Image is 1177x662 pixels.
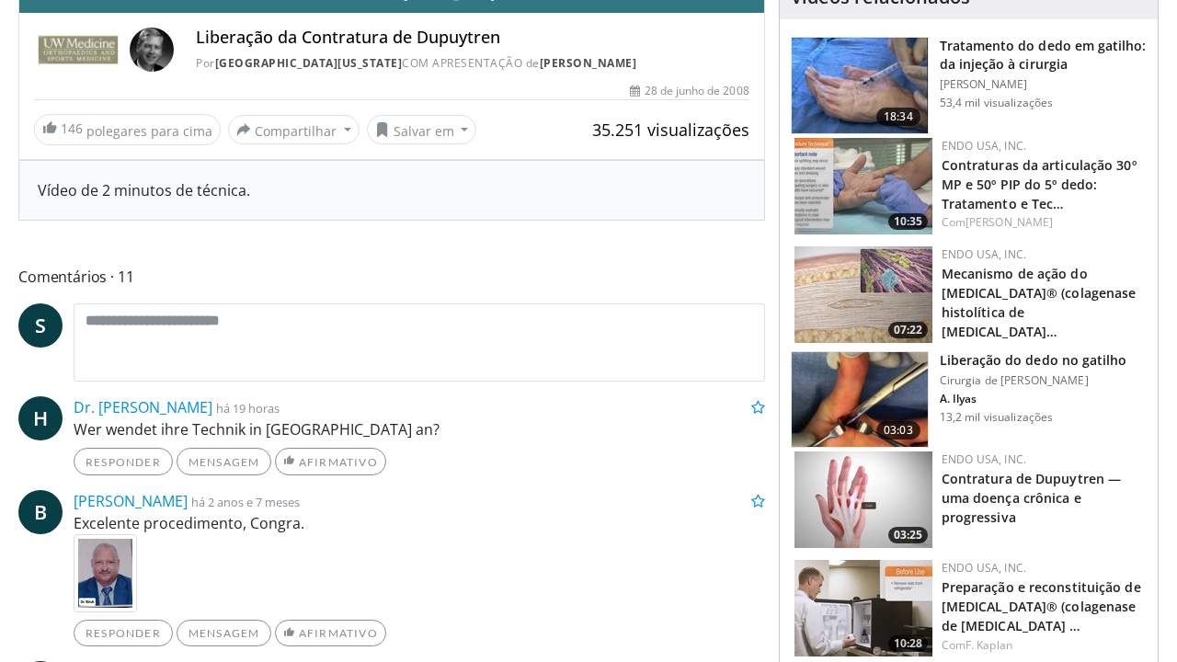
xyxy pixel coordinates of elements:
[792,38,928,133] img: 110489_0000_2.png.150x105_q85_crop-smart_upscale.jpg
[794,451,932,548] img: ad125784-313a-4fc2-9766-be83bf9ba0f3.150x105_q85_crop-smart_upscale.jpg
[884,108,913,124] font: 18:34
[61,120,83,137] font: 146
[794,138,932,234] a: 10:35
[18,396,63,440] a: H
[940,76,1028,92] font: [PERSON_NAME]
[33,405,48,431] font: H
[74,397,212,417] a: Dr. [PERSON_NAME]
[86,455,161,469] font: Responder
[38,180,250,200] font: Vídeo de 2 minutos de técnica.
[940,372,1089,388] font: Cirurgia de [PERSON_NAME]
[645,83,749,98] font: 28 de junho de 2008
[794,246,932,343] img: 4f28c07a-856f-4770-928d-01fbaac11ded.150x105_q85_crop-smart_upscale.jpg
[367,115,477,144] button: Salvar em
[189,455,260,469] font: Mensagem
[191,494,300,510] font: há 2 anos e 7 meses
[394,121,454,139] font: Salvar em
[255,121,337,139] font: Compartilhar
[942,470,1122,526] a: Contratura de Dupuytren — uma doença crônica e progressiva
[794,560,932,656] img: ab89541e-13d0-49f0-812b-38e61ef681fd.150x105_q85_crop-smart_upscale.jpg
[216,400,280,417] font: há 19 horas
[74,491,188,511] a: [PERSON_NAME]
[86,626,161,640] font: Responder
[942,560,1026,576] a: Endo USA, Inc.
[215,55,403,71] a: [GEOGRAPHIC_DATA][US_STATE]
[18,303,63,348] a: S
[792,352,928,448] img: 035938b6-583e-43cc-b20f-818d33ea51fa.150x105_q85_crop-smart_upscale.jpg
[177,620,272,646] a: Mensagem
[942,246,1026,262] a: Endo USA, Inc.
[118,267,134,287] font: 11
[894,527,922,542] font: 03:25
[299,455,378,469] font: Afirmativo
[794,246,932,343] a: 07:22
[402,55,540,71] font: COM APRESENTAÇÃO de
[791,37,1147,134] a: 18:34 Tratamento do dedo em gatilho: da injeção à cirurgia [PERSON_NAME] 53,4 mil visualizações
[74,534,137,612] img: 9ac6396a-df5b-4ea8-bb0d-ac0539529d80.jpg.75x75_q85.jpg
[791,351,1147,449] a: 03:03 Liberação do dedo no gatilho Cirurgia de [PERSON_NAME] A. Ilyas 13,2 mil visualizações
[942,637,966,653] font: Com
[940,391,977,406] font: A. Ilyas
[884,422,913,438] font: 03:03
[894,322,922,337] font: 07:22
[35,312,46,338] font: S
[189,626,260,640] font: Mensagem
[299,626,378,640] font: Afirmativo
[942,156,1137,212] a: Contraturas da articulação 30º MP e 50º PIP do 5º dedo: Tratamento e Tec…
[942,214,966,230] font: Com
[592,119,749,141] font: 35.251 visualizações
[942,578,1141,634] a: Preparação e reconstituição de [MEDICAL_DATA]® (colagenase de [MEDICAL_DATA] …
[34,28,122,72] img: Universidade de Washington
[540,55,637,71] a: [PERSON_NAME]
[940,37,1147,73] font: Tratamento do dedo em gatilho: da injeção à cirurgia
[196,55,215,71] font: Por
[228,115,360,144] button: Compartilhar
[18,267,107,287] font: Comentários
[942,451,1026,467] a: Endo USA, Inc.
[34,498,47,525] font: B
[894,635,922,651] font: 10:28
[275,620,385,646] a: Afirmativo
[942,138,1026,154] a: Endo USA, Inc.
[74,513,304,533] font: Excelente procedimento, Congra.
[86,122,212,140] font: polegares para cima
[940,95,1054,110] font: 53,4 mil visualizações
[794,560,932,656] a: 10:28
[74,620,173,646] a: Responder
[196,26,500,48] font: Liberação da Contratura de Dupuytren
[942,265,1137,340] a: Mecanismo de ação do [MEDICAL_DATA]® (colagenase histolítica de [MEDICAL_DATA]…
[130,28,174,72] img: Avatar
[177,448,272,474] a: Mensagem
[794,138,932,234] img: 9a7f6d9b-8f8d-4cd1-ad66-b7e675c80458.150x105_q85_crop-smart_upscale.jpg
[940,351,1127,369] font: Liberação do dedo no gatilho
[966,214,1053,230] a: [PERSON_NAME]
[966,637,1012,653] a: F. Kaplan
[794,451,932,548] a: 03:25
[74,448,173,474] a: Responder
[940,409,1054,425] font: 13,2 mil visualizações
[74,419,440,439] font: Wer wendet ihre Technik in [GEOGRAPHIC_DATA] an?
[894,213,922,229] font: 10:35
[18,490,63,534] a: B
[34,114,221,145] a: 146 polegares para cima
[275,448,385,474] a: Afirmativo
